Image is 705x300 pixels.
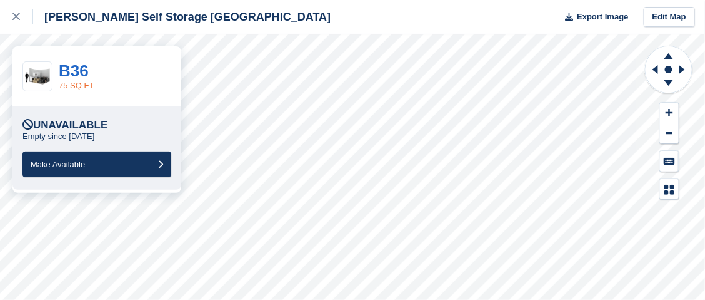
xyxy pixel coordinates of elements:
button: Zoom In [660,103,679,123]
p: Empty since [DATE] [22,132,94,142]
button: Keyboard Shortcuts [660,151,679,172]
button: Map Legend [660,179,679,200]
img: 75-sqft-unit.jpg [23,66,52,88]
div: Unavailable [22,119,107,132]
button: Zoom Out [660,123,679,144]
a: 75 SQ FT [59,81,94,90]
a: Edit Map [644,7,695,28]
a: B36 [59,61,89,80]
span: Make Available [31,160,85,169]
span: Export Image [577,11,628,23]
button: Make Available [22,152,171,177]
button: Export Image [557,7,629,28]
div: [PERSON_NAME] Self Storage [GEOGRAPHIC_DATA] [33,9,331,24]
